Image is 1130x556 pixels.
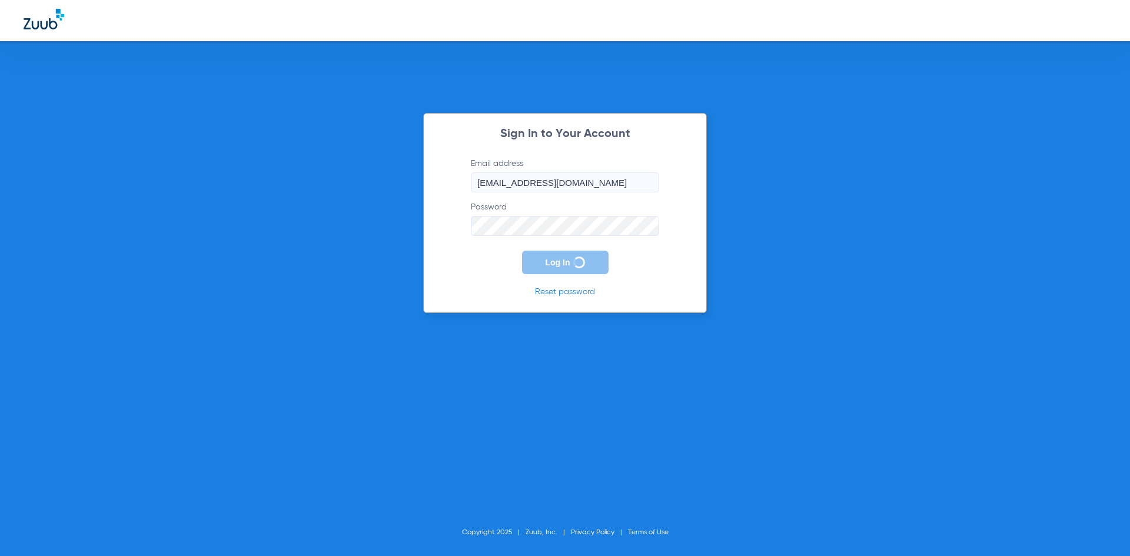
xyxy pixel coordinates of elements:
[571,529,614,536] a: Privacy Policy
[546,258,570,267] span: Log In
[535,288,595,296] a: Reset password
[526,527,571,538] li: Zuub, Inc.
[24,9,64,29] img: Zuub Logo
[453,128,677,140] h2: Sign In to Your Account
[471,172,659,192] input: Email address
[628,529,669,536] a: Terms of Use
[462,527,526,538] li: Copyright 2025
[522,251,609,274] button: Log In
[471,158,659,192] label: Email address
[471,201,659,236] label: Password
[471,216,659,236] input: Password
